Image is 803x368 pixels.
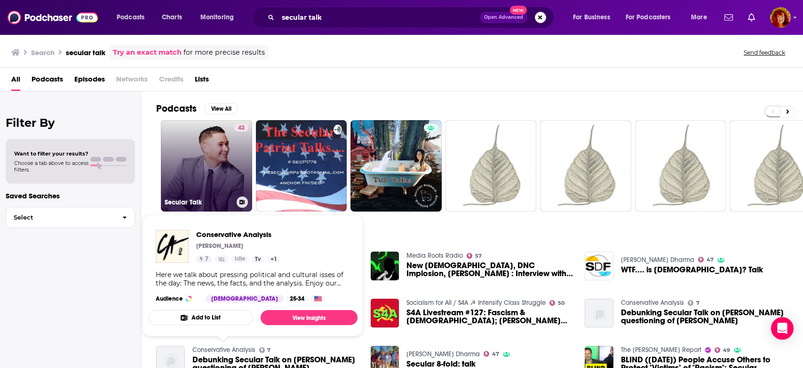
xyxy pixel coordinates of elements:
span: Podcasts [117,11,144,24]
span: 7 [205,254,208,264]
a: Socialism for All / S4A ☭ Intensify Class Struggle [406,299,546,307]
button: Select [6,207,135,228]
div: 25-34 [286,295,308,303]
div: Search podcasts, credits, & more... [261,7,563,28]
img: S4A Livestream #127: Fascism & Social Democracy; Bernie the Betrayer; Secular Talk/Vanguard; & More [371,299,399,327]
a: The Hake Report [621,346,701,354]
span: Open Advanced [484,15,523,20]
span: 7 [267,348,270,352]
button: open menu [620,10,684,25]
input: Search podcasts, credits, & more... [278,10,480,25]
a: +1 [267,255,281,263]
a: Debunking Secular Talk on Jake Tapper's questioning of Alexandria Ocasio Cortez [621,309,788,325]
a: Dave Smith Dharma [621,256,694,264]
span: Logged in as rpalermo [770,7,791,28]
a: 49 [715,347,730,353]
span: Select [6,214,115,221]
a: View Insights [261,310,358,325]
button: open menu [684,10,719,25]
a: S4A Livestream #127: Fascism & Social Democracy; Bernie the Betrayer; Secular Talk/Vanguard; & More [406,309,573,325]
a: Episodes [74,72,105,91]
a: PodcastsView All [156,103,238,114]
button: open menu [194,10,246,25]
span: New [510,6,527,15]
a: Conservative Analysis [192,346,255,354]
span: 47 [492,352,499,356]
span: New [DEMOGRAPHIC_DATA], DNC Implosion, [PERSON_NAME] : Interview with [PERSON_NAME] of Secular Talk [406,262,573,278]
img: Debunking Secular Talk on Jake Tapper's questioning of Alexandria Ocasio Cortez [585,299,613,327]
h2: Podcasts [156,103,197,114]
span: Idle [235,254,246,264]
h3: secular talk [66,48,105,57]
button: Add to List [148,310,253,325]
button: Send feedback [741,49,788,57]
a: Podcasts [32,72,63,91]
span: More [691,11,707,24]
img: WTF.... is secular dharma? Talk [585,252,613,280]
img: User Profile [770,7,791,28]
img: New Atheism, DNC Implosion, Charlatan Trump : Interview with Kyle Kulinski of Secular Talk [371,252,399,280]
span: Charts [162,11,182,24]
a: New Atheism, DNC Implosion, Charlatan Trump : Interview with Kyle Kulinski of Secular Talk [406,262,573,278]
a: Media Roots Radio [406,252,463,260]
span: for more precise results [183,47,265,58]
button: View All [204,103,238,114]
a: Secular 8-fold: talk [406,360,476,368]
p: [PERSON_NAME] [196,242,243,250]
a: 42 [234,124,248,131]
a: 50 [549,300,564,306]
h2: Filter By [6,116,135,130]
span: 42 [238,123,245,133]
a: Conservative Analysis [196,230,281,239]
span: For Business [573,11,610,24]
span: 7 [696,301,700,305]
a: Charts [156,10,188,25]
span: Monitoring [200,11,234,24]
span: 50 [558,301,564,305]
a: Idle [231,255,249,263]
a: 47 [698,257,714,262]
h3: Secular Talk [165,198,233,206]
div: Here we talk about pressing political and cultural isses of the day: The news, the facts, and the... [156,270,350,287]
a: Tv [251,255,264,263]
a: 47 [484,351,499,357]
span: S4A Livestream #127: Fascism & [DEMOGRAPHIC_DATA]; [PERSON_NAME] the Betrayer; Secular Talk/Vangu... [406,309,573,325]
span: WTF.... is [DEMOGRAPHIC_DATA]? Talk [621,266,763,274]
div: Open Intercom Messenger [771,317,794,340]
span: Choose a tab above to access filters. [14,160,88,173]
span: 47 [707,258,714,262]
a: Lists [195,72,209,91]
a: All [11,72,20,91]
span: For Podcasters [626,11,671,24]
img: Conservative Analysis [156,230,189,263]
button: Show profile menu [770,7,791,28]
img: Podchaser - Follow, Share and Rate Podcasts [8,8,98,26]
h3: Audience [156,295,198,303]
span: Want to filter your results? [14,150,88,157]
button: open menu [566,10,622,25]
a: Show notifications dropdown [744,9,759,25]
span: Debunking Secular Talk on [PERSON_NAME] questioning of [PERSON_NAME] [621,309,788,325]
div: [DEMOGRAPHIC_DATA] [206,295,284,303]
button: open menu [110,10,157,25]
button: Open AdvancedNew [480,12,527,23]
a: Try an exact match [113,47,182,58]
a: 7 [688,300,700,306]
a: 42Secular Talk [161,120,252,212]
a: Dave Smith Dharma [406,350,480,358]
a: Conservative Analysis [621,299,684,307]
p: Saved Searches [6,191,135,200]
a: 7 [259,347,271,353]
span: Networks [116,72,148,91]
span: 49 [723,348,730,352]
